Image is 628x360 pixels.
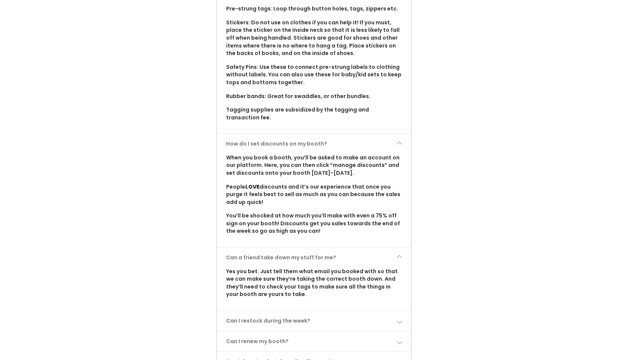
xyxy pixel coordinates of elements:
[217,311,411,331] a: Can I restock during the week?
[226,212,402,235] p: You’ll be shocked at how much you’ll make with even a 75% off sign on your booth! Discounts get y...
[226,154,402,177] p: When you book a booth, you’ll be asked to make an account on our platform. Here, you can then cli...
[226,92,402,100] p: Rubber bands: Great for swaddles, or other bundles.
[226,5,402,13] p: Pre-strung tags: Loop through button holes, tags, zippers etc.
[217,332,411,351] a: Can I renew my booth?
[245,183,259,190] b: LOVE
[217,248,411,268] a: Can a friend take down my stuff for me?
[226,63,402,86] p: Safety Pins: Use these to connect pre-strung labels to clothing without labels. You can also use ...
[226,106,402,121] p: Tagging supplies are subsidized by the tagging and transaction fee.
[226,19,402,57] p: Stickers: Do not use on clothes if you can help it! If you must, place the sticker on the inside ...
[226,268,402,298] p: Yes you bet. Just tell them what email you booked with so that we can make sure they’re taking th...
[226,183,402,206] p: People discounts and it’s our experience that once you purge it feels best to sell as much as you...
[217,134,411,154] a: How do I set discounts on my booth?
